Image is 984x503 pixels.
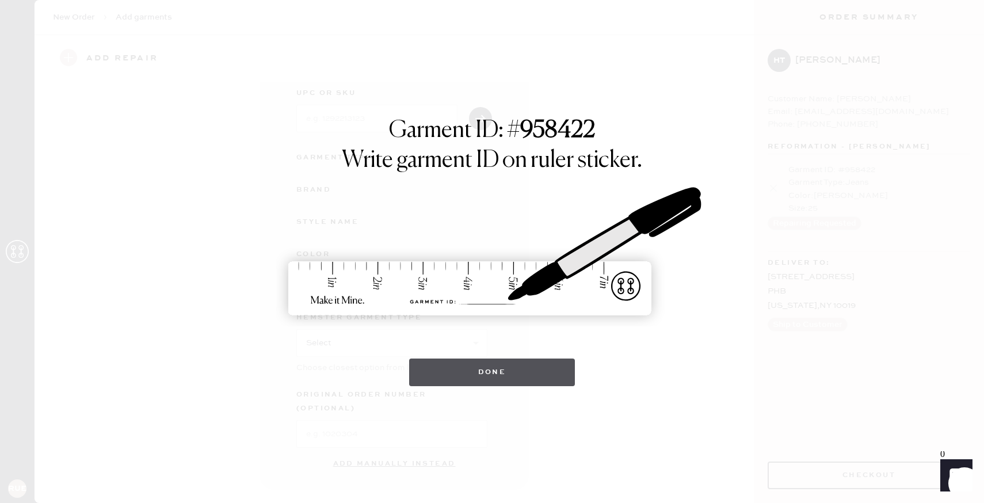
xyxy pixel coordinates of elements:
h1: Write garment ID on ruler sticker. [342,147,642,174]
h1: Garment ID: # [389,117,595,147]
button: Done [409,359,575,386]
img: ruler-sticker-sharpie.svg [276,157,708,347]
iframe: Front Chat [929,451,979,501]
strong: 958422 [520,119,595,142]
